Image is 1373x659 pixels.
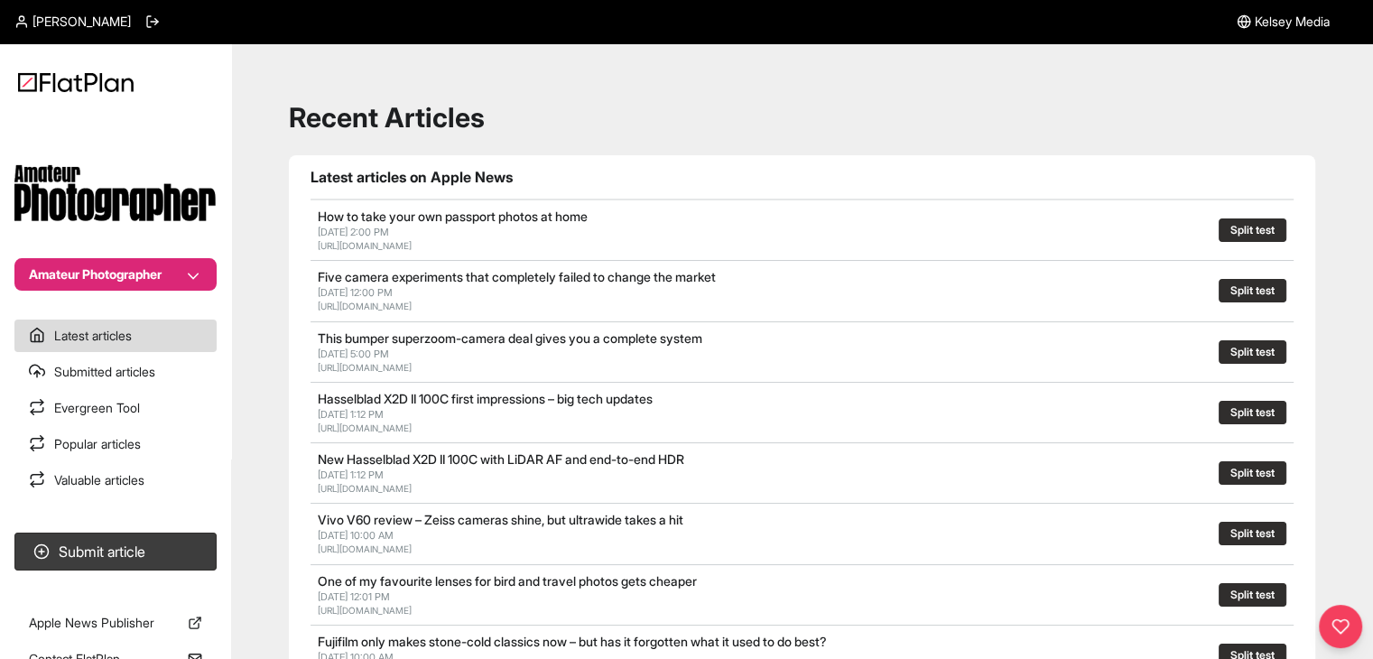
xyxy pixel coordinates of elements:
a: Evergreen Tool [14,392,217,424]
button: Split test [1219,461,1286,485]
a: [URL][DOMAIN_NAME] [318,543,412,554]
a: Vivo V60 review – Zeiss cameras shine, but ultrawide takes a hit [318,512,683,527]
span: [DATE] 10:00 AM [318,529,394,542]
a: [URL][DOMAIN_NAME] [318,240,412,251]
a: Submitted articles [14,356,217,388]
a: How to take your own passport photos at home [318,209,588,224]
span: [DATE] 12:00 PM [318,286,393,299]
a: Popular articles [14,428,217,460]
a: Valuable articles [14,464,217,497]
a: [URL][DOMAIN_NAME] [318,483,412,494]
a: [URL][DOMAIN_NAME] [318,362,412,373]
button: Amateur Photographer [14,258,217,291]
a: Apple News Publisher [14,607,217,639]
a: [URL][DOMAIN_NAME] [318,422,412,433]
a: [URL][DOMAIN_NAME] [318,301,412,311]
img: Publication Logo [14,164,217,222]
a: Fujifilm only makes stone-cold classics now – but has it forgotten what it used to do best? [318,634,827,649]
a: [URL][DOMAIN_NAME] [318,605,412,616]
button: Split test [1219,340,1286,364]
a: Hasselblad X2D II 100C first impressions – big tech updates [318,391,653,406]
span: [DATE] 2:00 PM [318,226,389,238]
span: [DATE] 12:01 PM [318,590,390,603]
button: Split test [1219,218,1286,242]
a: One of my favourite lenses for bird and travel photos gets cheaper [318,573,697,589]
button: Split test [1219,401,1286,424]
span: [PERSON_NAME] [32,13,131,31]
a: Five camera experiments that completely failed to change the market [318,269,716,284]
span: [DATE] 1:12 PM [318,469,384,481]
button: Split test [1219,522,1286,545]
a: This bumper superzoom-camera deal gives you a complete system [318,330,702,346]
h1: Recent Articles [289,101,1315,134]
h1: Latest articles on Apple News [311,166,1294,188]
span: [DATE] 1:12 PM [318,408,384,421]
button: Split test [1219,279,1286,302]
a: [PERSON_NAME] [14,13,131,31]
span: [DATE] 5:00 PM [318,348,389,360]
a: Latest articles [14,320,217,352]
span: Kelsey Media [1255,13,1330,31]
button: Split test [1219,583,1286,607]
img: Logo [18,72,134,92]
button: Submit article [14,533,217,571]
a: New Hasselblad X2D II 100C with LiDAR AF and end-to-end HDR [318,451,684,467]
